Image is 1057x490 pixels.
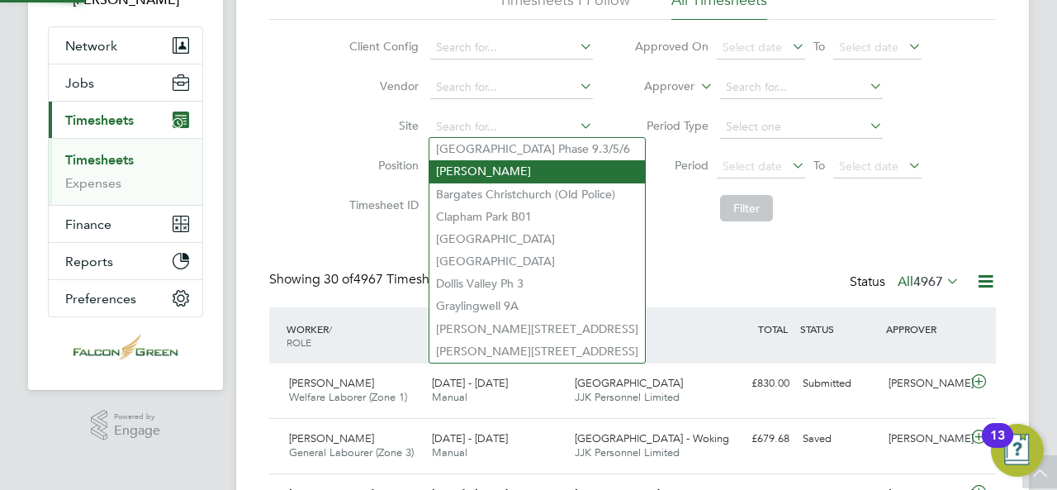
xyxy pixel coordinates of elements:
[49,64,202,101] button: Jobs
[430,116,593,139] input: Search for...
[634,118,709,133] label: Period Type
[425,314,568,357] div: PERIOD
[620,78,694,95] label: Approver
[720,195,773,221] button: Filter
[432,390,467,404] span: Manual
[808,36,830,57] span: To
[344,39,419,54] label: Client Config
[430,36,593,59] input: Search for...
[91,410,161,441] a: Powered byEngage
[758,322,788,335] span: TOTAL
[429,183,645,206] li: Bargates Christchurch (Old Police)
[429,250,645,273] li: [GEOGRAPHIC_DATA]
[344,158,419,173] label: Position
[65,38,117,54] span: Network
[324,271,454,288] span: 4967 Timesheets
[65,254,113,269] span: Reports
[49,102,202,138] button: Timesheets
[882,426,968,453] div: [PERSON_NAME]
[913,274,943,290] span: 4967
[344,118,419,133] label: Site
[429,273,645,295] li: Dollis Valley Ph 3
[991,424,1044,477] button: Open Resource Center, 13 new notifications
[329,322,332,335] span: /
[432,376,508,390] span: [DATE] - [DATE]
[720,116,883,139] input: Select one
[287,335,311,349] span: ROLE
[634,158,709,173] label: Period
[796,426,882,453] div: Saved
[575,445,680,459] span: JJK Personnel Limited
[429,340,645,363] li: [PERSON_NAME][STREET_ADDRESS]
[344,197,419,212] label: Timesheet ID
[710,426,796,453] div: £679.68
[432,445,467,459] span: Manual
[990,435,1005,457] div: 13
[289,431,374,445] span: [PERSON_NAME]
[289,376,374,390] span: [PERSON_NAME]
[114,424,160,438] span: Engage
[430,76,593,99] input: Search for...
[65,152,134,168] a: Timesheets
[839,159,898,174] span: Select date
[65,75,94,91] span: Jobs
[429,318,645,340] li: [PERSON_NAME][STREET_ADDRESS]
[850,271,963,294] div: Status
[808,155,830,176] span: To
[720,76,883,99] input: Search for...
[114,410,160,424] span: Powered by
[575,390,680,404] span: JJK Personnel Limited
[429,206,645,228] li: Clapham Park B01
[65,216,111,232] span: Finance
[839,40,898,55] span: Select date
[882,314,968,344] div: APPROVER
[796,370,882,397] div: Submitted
[898,274,960,290] label: All
[48,334,203,360] a: Go to home page
[65,175,121,191] a: Expenses
[429,295,645,317] li: Graylingwell 9A
[49,138,202,205] div: Timesheets
[344,78,419,93] label: Vendor
[634,39,709,54] label: Approved On
[575,431,729,445] span: [GEOGRAPHIC_DATA] - Woking
[65,291,136,307] span: Preferences
[269,271,457,288] div: Showing
[429,228,645,250] li: [GEOGRAPHIC_DATA]
[49,206,202,242] button: Finance
[429,138,645,160] li: [GEOGRAPHIC_DATA] Phase 9.3/5/6
[73,334,178,360] img: falcongreen-logo-retina.png
[282,314,425,357] div: WORKER
[49,27,202,64] button: Network
[289,390,407,404] span: Welfare Laborer (Zone 1)
[796,314,882,344] div: STATUS
[723,40,782,55] span: Select date
[575,376,683,390] span: [GEOGRAPHIC_DATA]
[432,431,508,445] span: [DATE] - [DATE]
[49,280,202,316] button: Preferences
[289,445,414,459] span: General Labourer (Zone 3)
[882,370,968,397] div: [PERSON_NAME]
[49,243,202,279] button: Reports
[710,370,796,397] div: £830.00
[65,112,134,128] span: Timesheets
[429,160,645,183] li: [PERSON_NAME]
[723,159,782,174] span: Select date
[324,271,353,288] span: 30 of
